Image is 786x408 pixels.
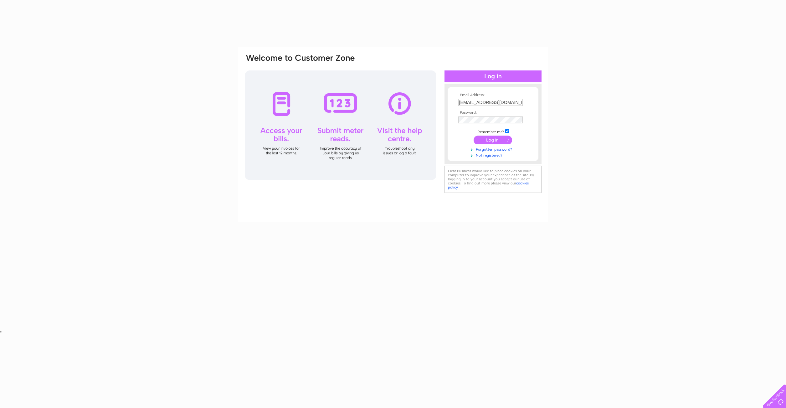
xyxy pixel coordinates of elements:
[457,111,529,115] th: Password:
[457,93,529,97] th: Email Address:
[474,136,512,144] input: Submit
[458,146,529,152] a: Forgotten password?
[457,128,529,134] td: Remember me?
[448,181,529,189] a: cookies policy
[444,166,542,193] div: Clear Business would like to place cookies on your computer to improve your experience of the sit...
[458,152,529,158] a: Not registered?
